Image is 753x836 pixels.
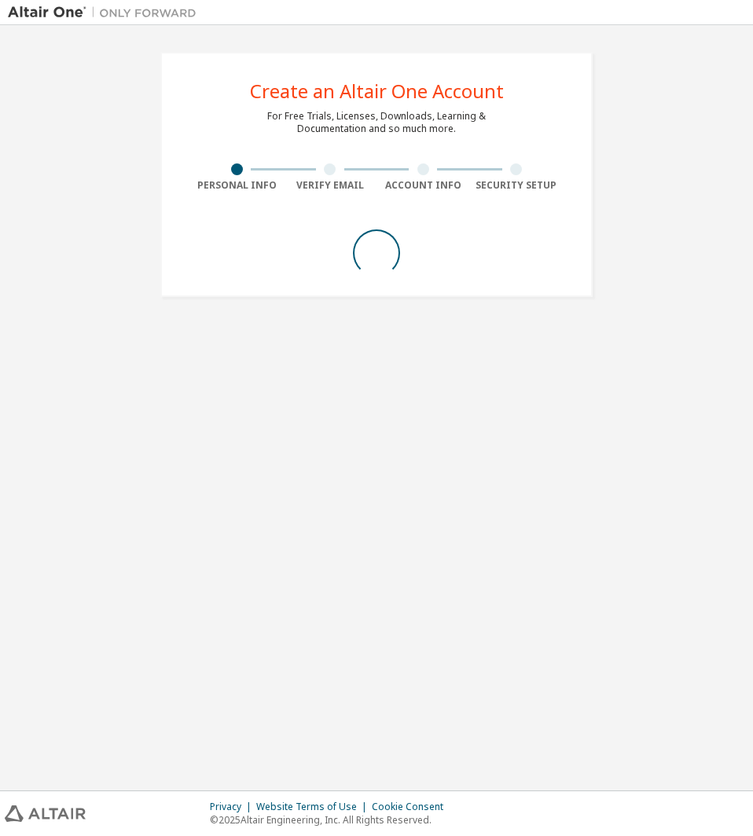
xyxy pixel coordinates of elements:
[210,813,453,827] p: © 2025 Altair Engineering, Inc. All Rights Reserved.
[8,5,204,20] img: Altair One
[372,801,453,813] div: Cookie Consent
[210,801,256,813] div: Privacy
[5,805,86,822] img: altair_logo.svg
[250,82,504,101] div: Create an Altair One Account
[284,179,377,192] div: Verify Email
[190,179,284,192] div: Personal Info
[267,110,486,135] div: For Free Trials, Licenses, Downloads, Learning & Documentation and so much more.
[376,179,470,192] div: Account Info
[470,179,564,192] div: Security Setup
[256,801,372,813] div: Website Terms of Use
